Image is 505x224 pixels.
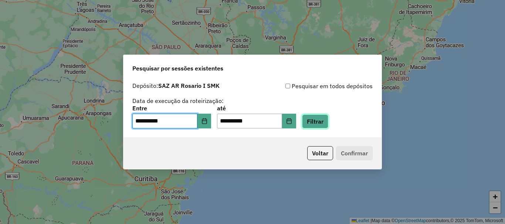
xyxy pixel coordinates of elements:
[132,81,220,90] label: Depósito:
[282,114,296,128] button: Choose Date
[307,146,333,160] button: Voltar
[132,104,211,113] label: Entre
[132,64,223,73] span: Pesquisar por sessões existentes
[217,104,296,113] label: até
[158,82,220,89] strong: SAZ AR Rosario I SMK
[197,114,211,128] button: Choose Date
[253,82,373,90] div: Pesquisar em todos depósitos
[302,114,328,128] button: Filtrar
[132,96,224,105] label: Data de execução da roteirização:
